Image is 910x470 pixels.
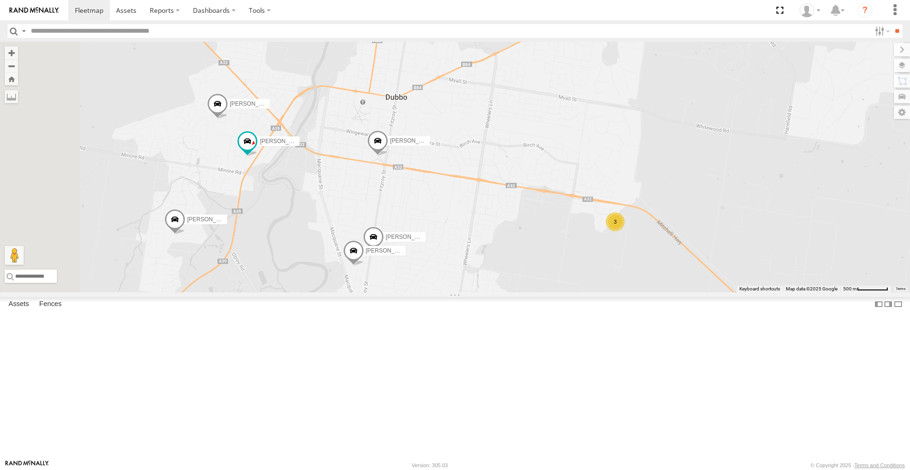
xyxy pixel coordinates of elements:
a: Terms and Conditions [855,462,905,468]
span: [PERSON_NAME] [187,216,234,223]
button: Keyboard shortcuts [739,286,780,292]
div: 3 [606,212,625,231]
div: Kane McDermott [796,3,824,18]
label: Hide Summary Table [893,297,903,311]
button: Map scale: 500 m per 62 pixels [840,286,891,292]
label: Fences [35,298,66,311]
label: Dock Summary Table to the Right [883,297,893,311]
button: Zoom Home [5,72,18,85]
span: [PERSON_NAME] [386,233,433,240]
a: Terms [896,287,906,291]
button: Zoom out [5,59,18,72]
span: 500 m [843,286,857,291]
span: [PERSON_NAME] [230,100,277,107]
label: Search Query [20,24,27,38]
button: Drag Pegman onto the map to open Street View [5,246,24,265]
div: Version: 305.03 [412,462,448,468]
label: Map Settings [894,106,910,119]
img: rand-logo.svg [9,7,59,14]
label: Dock Summary Table to the Left [874,297,883,311]
label: Search Filter Options [871,24,892,38]
div: © Copyright 2025 - [810,462,905,468]
label: Measure [5,90,18,103]
span: Map data ©2025 Google [786,286,837,291]
a: Visit our Website [5,461,49,470]
span: [PERSON_NAME] [390,137,437,144]
span: [PERSON_NAME] [366,247,413,253]
span: [PERSON_NAME] [260,138,307,145]
label: Assets [4,298,34,311]
button: Zoom in [5,46,18,59]
i: ? [857,3,873,18]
